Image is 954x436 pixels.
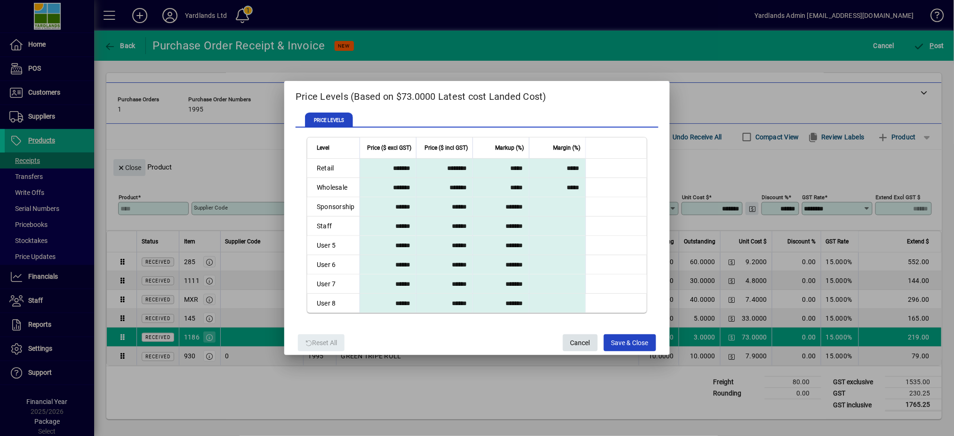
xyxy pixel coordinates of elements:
td: User 6 [307,255,360,275]
span: Markup (%) [496,143,524,153]
span: Level [317,143,329,153]
span: Save & Close [611,335,649,351]
button: Cancel [563,334,598,351]
span: Margin (%) [553,143,581,153]
td: Retail [307,159,360,178]
td: Sponsorship [307,197,360,217]
td: User 8 [307,294,360,313]
span: Cancel [570,335,590,351]
h2: Price Levels (Based on $73.0000 Latest cost Landed Cost) [284,81,670,108]
span: PRICE LEVELS [305,113,353,128]
td: User 7 [307,275,360,294]
span: Price ($ excl GST) [367,143,411,153]
td: Staff [307,217,360,236]
td: Wholesale [307,178,360,197]
td: User 5 [307,236,360,255]
span: Price ($ incl GST) [425,143,468,153]
button: Save & Close [604,334,656,351]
